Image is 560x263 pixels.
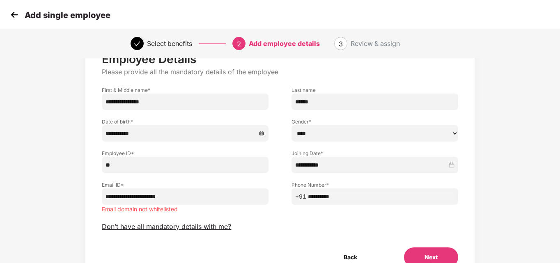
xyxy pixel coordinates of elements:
p: Employee Details [102,52,458,66]
p: Add single employee [25,10,110,20]
label: Email ID [102,181,269,188]
span: +91 [295,192,306,201]
span: Don’t have all mandatory details with me? [102,222,231,231]
label: Last name [291,87,458,94]
label: Gender [291,118,458,125]
span: 2 [237,40,241,48]
img: svg+xml;base64,PHN2ZyB4bWxucz0iaHR0cDovL3d3dy53My5vcmcvMjAwMC9zdmciIHdpZHRoPSIzMCIgaGVpZ2h0PSIzMC... [8,9,21,21]
div: Select benefits [147,37,192,50]
span: check [134,41,140,47]
div: Review & assign [351,37,400,50]
span: Email domain not whitelisted [102,206,178,213]
span: 3 [339,40,343,48]
p: Please provide all the mandatory details of the employee [102,68,458,76]
label: Date of birth [102,118,269,125]
label: Phone Number [291,181,458,188]
label: Employee ID [102,150,269,157]
div: Add employee details [249,37,320,50]
label: First & Middle name [102,87,269,94]
label: Joining Date [291,150,458,157]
